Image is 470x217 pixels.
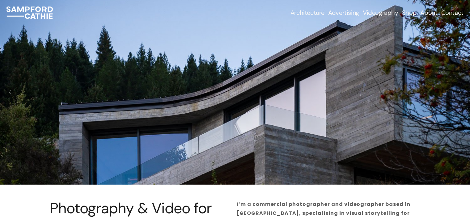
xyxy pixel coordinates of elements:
span: Advertising [328,9,359,16]
a: About [420,8,437,17]
span: Architecture [290,9,324,16]
a: folder dropdown [290,8,324,17]
button: Previous Slide [6,87,15,97]
a: Contact [441,8,464,17]
a: Shop [402,8,417,17]
a: folder dropdown [328,8,359,17]
button: Next Slide [455,87,464,97]
a: Videography [363,8,398,17]
img: Sampford Cathie Photo + Video [6,6,53,19]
